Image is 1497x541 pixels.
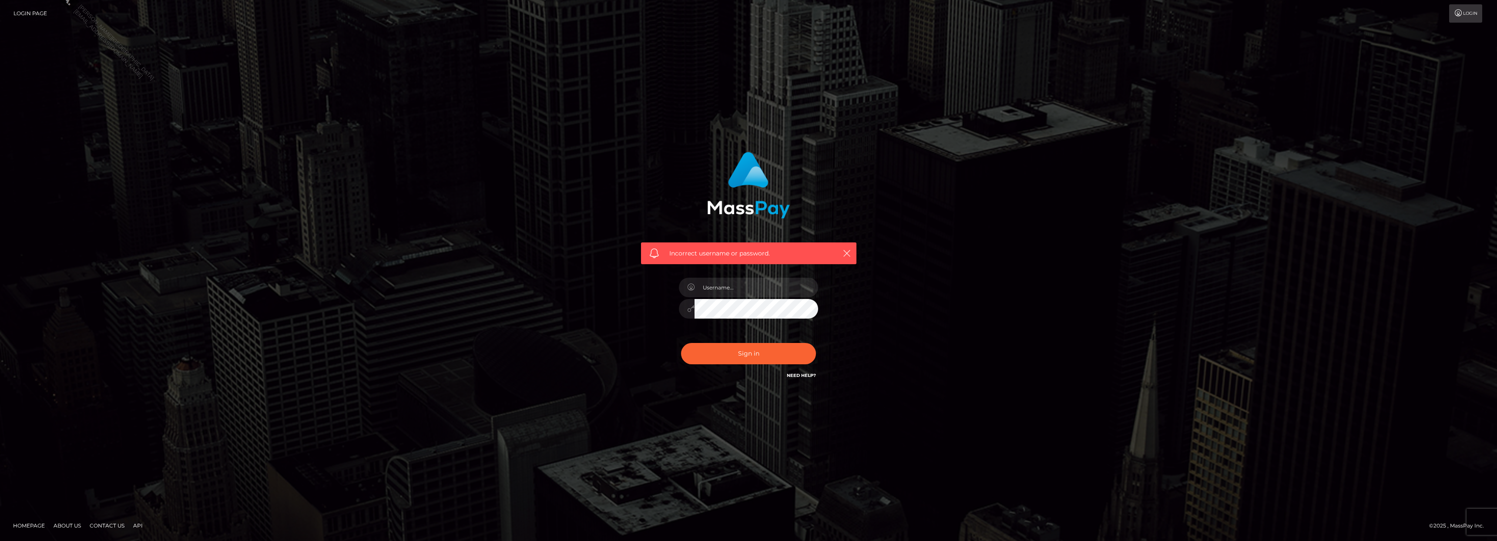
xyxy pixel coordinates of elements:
span: Incorrect username or password. [669,249,828,258]
button: Sign in [681,343,816,364]
a: About Us [50,519,84,532]
a: Need Help? [787,373,816,378]
a: Login Page [13,4,47,23]
img: MassPay Login [707,152,790,218]
a: Homepage [10,519,48,532]
a: API [130,519,146,532]
a: Login [1449,4,1482,23]
input: Username... [695,278,818,297]
a: Contact Us [86,519,128,532]
div: © 2025 , MassPay Inc. [1429,521,1490,531]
